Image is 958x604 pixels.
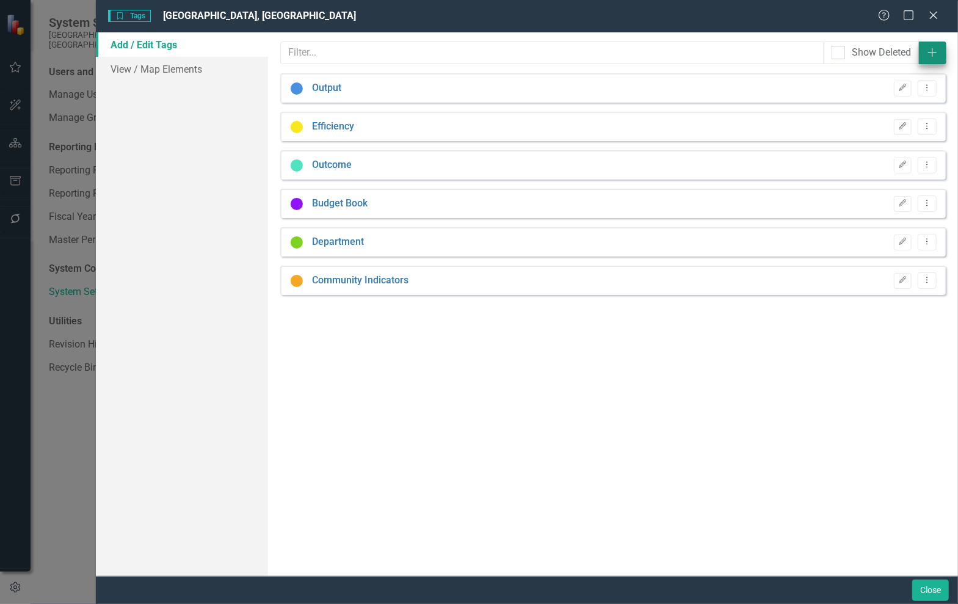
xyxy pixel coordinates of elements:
a: Add / Edit Tags [96,32,268,57]
a: Efficiency [312,120,354,134]
a: Department [312,235,364,249]
a: Budget Book [312,197,368,211]
a: Outcome [312,158,352,172]
div: Show Deleted [852,46,912,60]
a: View / Map Elements [96,57,268,81]
span: Tags [108,10,151,22]
span: [GEOGRAPHIC_DATA], [GEOGRAPHIC_DATA] [163,10,356,21]
input: Filter... [280,42,824,64]
a: Output [312,81,341,95]
button: Close [912,580,949,601]
a: Community Indicators [312,274,408,288]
